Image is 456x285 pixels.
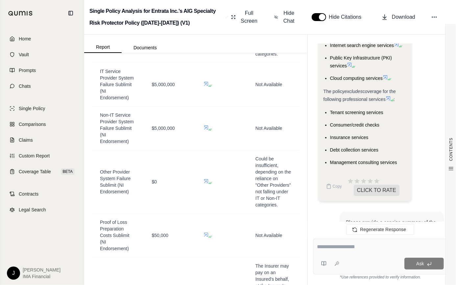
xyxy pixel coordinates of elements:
[333,184,342,189] span: Copy
[65,8,76,18] button: Collapse sidebar
[448,138,454,161] span: CONTENTS
[23,267,60,273] span: [PERSON_NAME]
[324,89,345,94] span: The policy
[394,97,395,102] span: :
[392,13,415,21] span: Download
[19,36,31,42] span: Home
[19,153,50,159] span: Custom Report
[4,79,80,93] a: Chats
[8,11,33,16] img: Qumis Logo
[4,164,80,179] a: Coverage TableBETA
[19,51,29,58] span: Vault
[19,67,36,74] span: Prompts
[240,9,258,25] span: Full Screen
[255,126,282,131] span: Not Available
[255,233,282,238] span: Not Available
[100,169,131,194] span: Other Provider System Failure Sublimit (NI Endorsement)
[4,202,80,217] a: Legal Search
[330,122,379,128] span: Consumer/credit checks
[19,121,46,128] span: Comparisons
[330,135,369,140] span: Insurance services
[152,82,175,87] span: $5,000,000
[228,7,261,28] button: Full Screen
[379,11,418,24] button: Download
[152,233,169,238] span: $50,000
[19,105,45,112] span: Single Policy
[4,187,80,201] a: Contracts
[4,63,80,78] a: Prompts
[100,220,129,251] span: Proof of Loss Preparation Costs Sublimit (NI Endorsement)
[100,112,134,144] span: Non-IT Service Provider System Failure Sublimit (NI Endorsement)
[329,13,366,21] span: Hide Citations
[19,137,33,143] span: Claims
[255,156,291,207] span: Could be insufficient, depending on the reliance on "Other Providers" not falling under IT or Non...
[330,43,394,48] span: Internet search engine services
[330,147,378,153] span: Debt collection services
[152,126,175,131] span: $5,000,000
[347,224,414,235] button: Regenerate Response
[346,218,438,273] div: Please provide a concise summary of the following text. Focus on the key points, main provisions,...
[330,55,392,68] span: Public Key Infrastructure (PKI) services
[354,185,399,196] span: CLICK TO RATE
[313,274,448,280] div: *Use references provided to verify information.
[344,89,362,94] em: excludes
[255,82,282,87] span: Not Available
[84,42,122,53] button: Report
[4,149,80,163] a: Custom Report
[4,133,80,147] a: Claims
[122,42,169,53] button: Documents
[324,89,396,102] span: coverage for the following professional services
[330,76,383,81] span: Cloud computing services
[7,267,20,280] div: J
[324,180,345,193] button: Copy
[19,168,51,175] span: Coverage Table
[100,69,134,100] span: IT Service Provider System Failure Sublimit (NI Endorsement)
[19,191,38,197] span: Contracts
[152,179,157,184] span: $0
[4,101,80,116] a: Single Policy
[19,206,46,213] span: Legal Search
[330,110,383,115] span: Tenant screening services
[4,32,80,46] a: Home
[61,168,75,175] span: BETA
[330,160,397,165] span: Management consulting services
[19,83,31,89] span: Chats
[360,227,406,232] span: Regenerate Response
[404,258,444,270] button: Ask
[4,117,80,131] a: Comparisons
[272,7,299,28] button: Hide Chat
[89,5,223,29] h2: Single Policy Analysis for Entrata Inc.'s AIG Specialty Risk Protector Policy ([DATE]-[DATE]) (V1)
[23,273,60,280] span: IMA Financial
[282,9,296,25] span: Hide Chat
[416,261,424,266] span: Ask
[4,47,80,62] a: Vault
